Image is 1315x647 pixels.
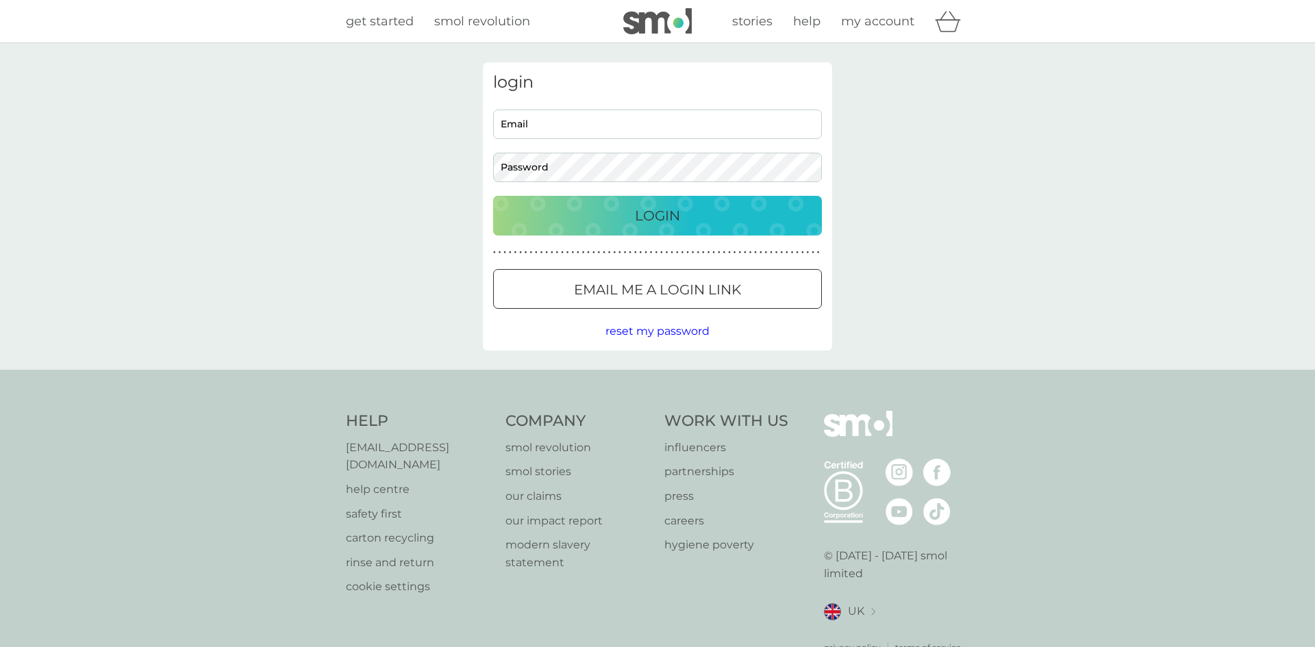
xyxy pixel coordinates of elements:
[346,529,492,547] p: carton recycling
[519,249,522,256] p: ●
[664,536,788,554] p: hygiene poverty
[493,269,822,309] button: Email me a login link
[671,249,673,256] p: ●
[935,8,969,35] div: basket
[505,512,651,530] a: our impact report
[749,249,752,256] p: ●
[664,512,788,530] a: careers
[629,249,631,256] p: ●
[718,249,721,256] p: ●
[723,249,726,256] p: ●
[346,578,492,596] a: cookie settings
[525,249,527,256] p: ●
[587,249,590,256] p: ●
[738,249,741,256] p: ●
[793,12,821,31] a: help
[760,249,762,256] p: ●
[824,547,970,582] p: © [DATE] - [DATE] smol limited
[505,439,651,457] a: smol revolution
[624,249,627,256] p: ●
[551,249,553,256] p: ●
[505,536,651,571] a: modern slavery statement
[493,73,822,92] h3: login
[640,249,642,256] p: ●
[744,249,747,256] p: ●
[503,249,506,256] p: ●
[824,411,892,457] img: smol
[603,249,605,256] p: ●
[574,279,741,301] p: Email me a login link
[780,249,783,256] p: ●
[346,14,414,29] span: get started
[728,249,731,256] p: ●
[791,249,794,256] p: ●
[664,411,788,432] h4: Work With Us
[732,12,773,31] a: stories
[734,249,736,256] p: ●
[754,249,757,256] p: ●
[770,249,773,256] p: ●
[545,249,548,256] p: ●
[618,249,621,256] p: ●
[824,603,841,620] img: UK flag
[535,249,538,256] p: ●
[664,439,788,457] a: influencers
[871,608,875,616] img: select a new location
[676,249,679,256] p: ●
[346,439,492,474] a: [EMAIL_ADDRESS][DOMAIN_NAME]
[556,249,559,256] p: ●
[686,249,689,256] p: ●
[493,196,822,236] button: Login
[660,249,663,256] p: ●
[786,249,788,256] p: ●
[664,463,788,481] a: partnerships
[499,249,501,256] p: ●
[807,249,810,256] p: ●
[732,14,773,29] span: stories
[655,249,657,256] p: ●
[598,249,601,256] p: ●
[561,249,564,256] p: ●
[346,554,492,572] a: rinse and return
[650,249,653,256] p: ●
[346,481,492,498] p: help centre
[765,249,768,256] p: ●
[346,411,492,432] h4: Help
[796,249,799,256] p: ●
[801,249,804,256] p: ●
[605,325,710,338] span: reset my password
[582,249,585,256] p: ●
[346,12,414,31] a: get started
[529,249,532,256] p: ●
[664,487,788,505] a: press
[635,205,680,227] p: Login
[434,12,530,31] a: smol revolution
[923,459,951,486] img: visit the smol Facebook page
[505,411,651,432] h4: Company
[886,498,913,525] img: visit the smol Youtube page
[712,249,715,256] p: ●
[566,249,569,256] p: ●
[923,498,951,525] img: visit the smol Tiktok page
[540,249,543,256] p: ●
[605,322,710,340] button: reset my password
[608,249,611,256] p: ●
[841,12,914,31] a: my account
[634,249,637,256] p: ●
[493,249,496,256] p: ●
[505,487,651,505] a: our claims
[592,249,595,256] p: ●
[623,8,692,34] img: smol
[692,249,694,256] p: ●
